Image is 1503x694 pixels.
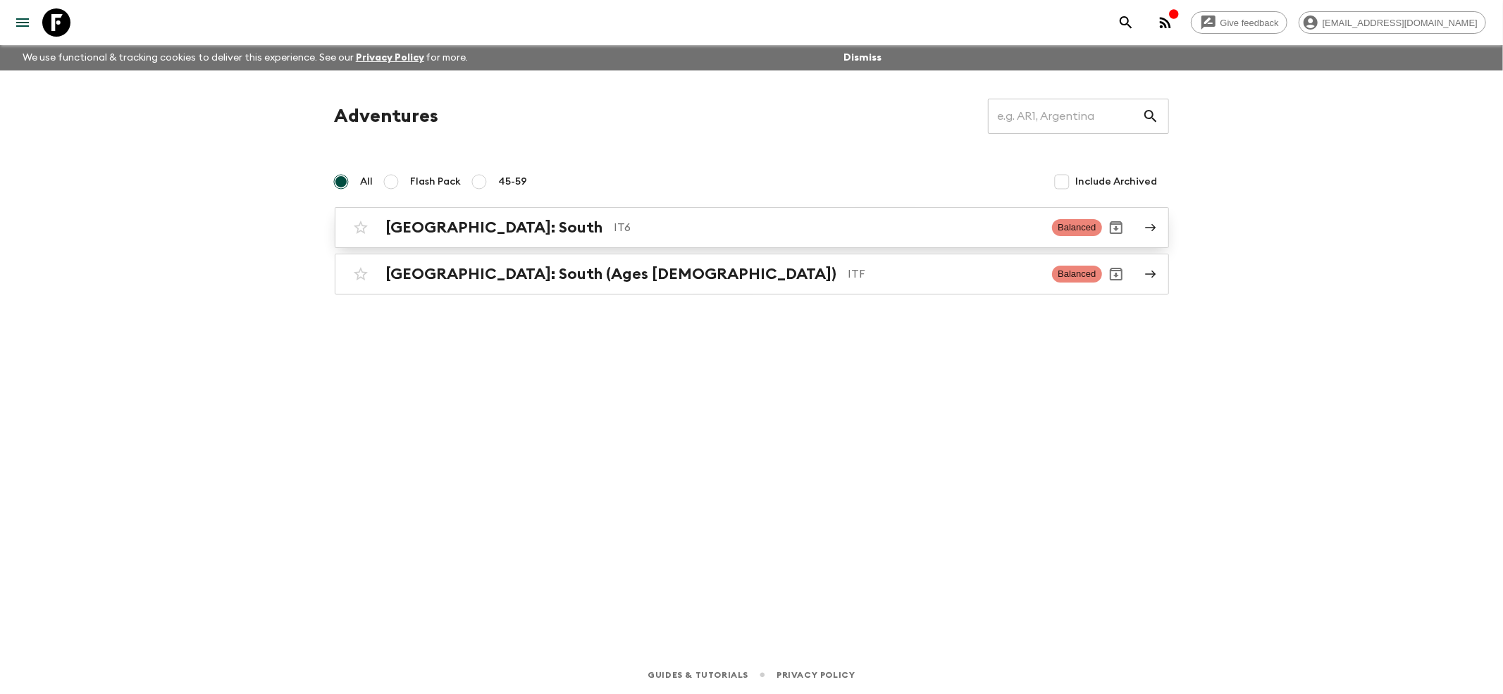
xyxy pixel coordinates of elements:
[17,45,474,70] p: We use functional & tracking cookies to deliver this experience. See our for more.
[335,207,1169,248] a: [GEOGRAPHIC_DATA]: SouthIT6BalancedArchive
[386,265,837,283] h2: [GEOGRAPHIC_DATA]: South (Ages [DEMOGRAPHIC_DATA])
[386,218,603,237] h2: [GEOGRAPHIC_DATA]: South
[1191,11,1287,34] a: Give feedback
[361,175,373,189] span: All
[1052,219,1101,236] span: Balanced
[840,48,885,68] button: Dismiss
[411,175,462,189] span: Flash Pack
[1052,266,1101,283] span: Balanced
[1299,11,1486,34] div: [EMAIL_ADDRESS][DOMAIN_NAME]
[848,266,1041,283] p: ITF
[1102,213,1130,242] button: Archive
[614,219,1041,236] p: IT6
[1076,175,1158,189] span: Include Archived
[335,254,1169,295] a: [GEOGRAPHIC_DATA]: South (Ages [DEMOGRAPHIC_DATA])ITFBalancedArchive
[648,667,748,683] a: Guides & Tutorials
[777,667,855,683] a: Privacy Policy
[1213,18,1287,28] span: Give feedback
[356,53,424,63] a: Privacy Policy
[499,175,528,189] span: 45-59
[1102,260,1130,288] button: Archive
[1112,8,1140,37] button: search adventures
[335,102,439,130] h1: Adventures
[988,97,1142,136] input: e.g. AR1, Argentina
[1315,18,1485,28] span: [EMAIL_ADDRESS][DOMAIN_NAME]
[8,8,37,37] button: menu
